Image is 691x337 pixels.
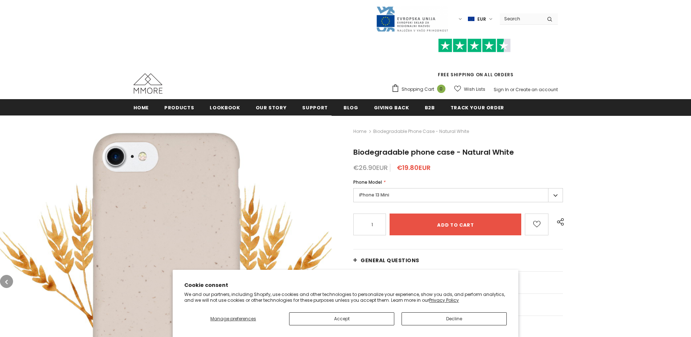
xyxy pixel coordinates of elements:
[256,104,287,111] span: Our Story
[373,127,469,136] span: Biodegradable phone case - Natural White
[425,99,435,115] a: B2B
[494,86,509,93] a: Sign In
[133,99,149,115] a: Home
[353,147,514,157] span: Biodegradable phone case - Natural White
[437,85,445,93] span: 0
[374,99,409,115] a: Giving back
[515,86,558,93] a: Create an account
[289,312,394,325] button: Accept
[361,257,419,264] span: General Questions
[210,99,240,115] a: Lookbook
[402,312,507,325] button: Decline
[184,292,507,303] p: We and our partners, including Shopify, use cookies and other technologies to personalize your ex...
[438,38,511,53] img: Trust Pilot Stars
[391,84,449,95] a: Shopping Cart 0
[133,104,149,111] span: Home
[184,312,282,325] button: Manage preferences
[302,104,328,111] span: support
[390,214,521,235] input: Add to cart
[391,42,558,78] span: FREE SHIPPING ON ALL ORDERS
[210,316,256,322] span: Manage preferences
[353,179,382,185] span: Phone Model
[210,104,240,111] span: Lookbook
[376,6,448,32] img: Javni Razpis
[397,163,431,172] span: €19.80EUR
[402,86,434,93] span: Shopping Cart
[391,52,558,71] iframe: Customer reviews powered by Trustpilot
[302,99,328,115] a: support
[454,83,485,96] a: Wish Lists
[425,104,435,111] span: B2B
[510,86,514,93] span: or
[184,281,507,289] h2: Cookie consent
[164,104,194,111] span: Products
[256,99,287,115] a: Our Story
[344,104,358,111] span: Blog
[500,13,542,24] input: Search Site
[344,99,358,115] a: Blog
[477,16,486,23] span: EUR
[451,99,504,115] a: Track your order
[376,16,448,22] a: Javni Razpis
[353,188,563,202] label: iPhone 13 Mini
[451,104,504,111] span: Track your order
[133,73,163,94] img: MMORE Cases
[353,249,563,271] a: General Questions
[464,86,485,93] span: Wish Lists
[353,163,388,172] span: €26.90EUR
[429,297,459,303] a: Privacy Policy
[164,99,194,115] a: Products
[374,104,409,111] span: Giving back
[353,127,366,136] a: Home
